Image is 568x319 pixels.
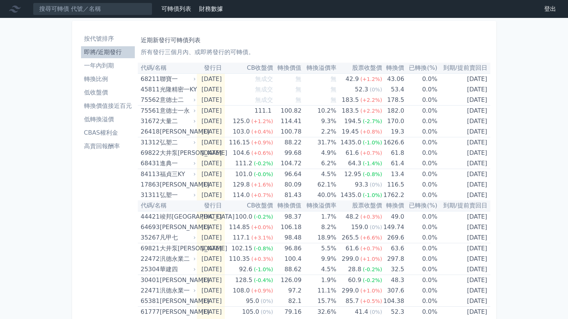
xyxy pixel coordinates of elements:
[160,148,194,158] div: 大井泵[PERSON_NAME]
[141,106,158,116] div: 75561
[360,245,382,251] span: (+0.7%)
[160,137,194,148] div: 弘塑二
[301,307,336,318] td: 32.6%
[160,169,194,179] div: 福貞三KY
[344,243,360,254] div: 61.6
[197,264,224,275] td: [DATE]
[340,95,360,105] div: 183.5
[81,88,135,97] li: 低收盤價
[197,243,224,254] td: [DATE]
[251,288,273,294] span: (+0.9%)
[160,126,194,137] div: [PERSON_NAME]
[340,285,360,296] div: 299.0
[261,298,273,304] span: (0%)
[301,158,336,169] td: 6.2%
[81,33,135,45] a: 按代號排序
[81,127,135,139] a: CBAS權利金
[141,190,158,200] div: 31311
[404,264,437,275] td: 0.0%
[382,63,404,74] th: 轉換價
[231,285,251,296] div: 108.0
[141,275,158,285] div: 30401
[273,200,301,211] th: 轉換價值
[360,108,382,114] span: (+2.2%)
[343,169,363,179] div: 12.95
[301,126,336,137] td: 2.2%
[404,158,437,169] td: 0.0%
[240,307,261,317] div: 105.0
[404,84,437,95] td: 0.0%
[273,63,301,74] th: 轉換價值
[301,211,336,222] td: 1.7%
[273,222,301,232] td: 106.18
[160,158,194,169] div: 進典一
[141,222,158,232] div: 64693
[404,169,437,180] td: 0.0%
[231,179,251,190] div: 129.8
[404,296,437,307] td: 0.0%
[360,76,382,82] span: (+1.2%)
[231,232,251,243] div: 117.1
[295,86,301,93] span: 無
[273,106,301,116] td: 100.82
[382,190,404,200] td: 1762.2
[197,285,224,296] td: [DATE]
[197,169,224,180] td: [DATE]
[404,232,437,243] td: 0.0%
[33,3,152,15] input: 搜尋可轉債 代號／名稱
[404,63,437,74] th: 已轉換(%)
[160,190,194,200] div: 弘塑一
[363,266,382,272] span: (-0.2%)
[347,158,363,169] div: 64.3
[225,63,273,74] th: CB收盤價
[81,101,135,110] li: 轉換價值接近百元
[382,275,404,286] td: 48.3
[81,61,135,70] li: 一年內到期
[353,84,370,95] div: 52.3
[437,243,490,254] td: [DATE]
[404,275,437,286] td: 0.0%
[340,126,360,137] div: 19.45
[273,169,301,180] td: 96.64
[404,137,437,148] td: 0.0%
[273,211,301,222] td: 98.37
[141,307,158,317] div: 61777
[141,212,158,222] div: 44421
[382,84,404,95] td: 53.4
[160,179,194,190] div: [PERSON_NAME]
[160,222,194,232] div: [PERSON_NAME]
[382,243,404,254] td: 63.6
[437,148,490,158] td: [DATE]
[382,179,404,190] td: 116.5
[197,126,224,137] td: [DATE]
[437,275,490,286] td: [DATE]
[370,182,382,188] span: (0%)
[141,48,487,57] p: 所有發行三個月內、或即將發行的可轉債。
[404,74,437,84] td: 0.0%
[404,148,437,158] td: 0.0%
[234,158,254,169] div: 111.2
[197,106,224,116] td: [DATE]
[404,190,437,200] td: 0.0%
[404,106,437,116] td: 0.0%
[231,190,251,200] div: 114.0
[160,285,194,296] div: 汎德永業一
[273,296,301,307] td: 82.1
[141,126,158,137] div: 26418
[437,211,490,222] td: [DATE]
[437,116,490,126] td: [DATE]
[437,222,490,232] td: [DATE]
[251,182,273,188] span: (+1.6%)
[273,137,301,148] td: 88.22
[254,214,273,220] span: (-0.2%)
[161,5,191,12] a: 可轉債列表
[437,63,490,74] th: 到期/提前賣回日
[404,243,437,254] td: 0.0%
[160,264,194,275] div: 華建四
[141,95,158,105] div: 75562
[360,129,382,135] span: (+0.8%)
[273,275,301,286] td: 126.09
[382,254,404,264] td: 297.8
[382,95,404,106] td: 178.5
[255,75,273,82] span: 無成交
